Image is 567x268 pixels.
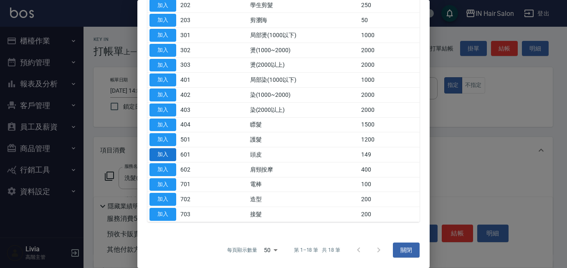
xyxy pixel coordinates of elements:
[359,132,420,147] td: 1200
[359,73,420,88] td: 1000
[178,117,213,132] td: 404
[149,119,176,131] button: 加入
[178,28,213,43] td: 301
[149,73,176,86] button: 加入
[149,104,176,116] button: 加入
[248,58,359,73] td: 燙(2000以上)
[359,192,420,207] td: 200
[149,148,176,161] button: 加入
[248,28,359,43] td: 局部燙(1000以下)
[149,208,176,221] button: 加入
[248,177,359,192] td: 電棒
[359,207,420,222] td: 200
[149,59,176,72] button: 加入
[149,44,176,57] button: 加入
[248,117,359,132] td: 瞟髮
[359,28,420,43] td: 1000
[248,102,359,117] td: 染(2000以上)
[359,162,420,177] td: 400
[248,43,359,58] td: 燙(1000~2000)
[149,178,176,191] button: 加入
[359,147,420,162] td: 149
[248,73,359,88] td: 局部染(1000以下)
[178,43,213,58] td: 302
[149,193,176,206] button: 加入
[248,132,359,147] td: 護髮
[393,243,420,258] button: 關閉
[294,246,340,254] p: 第 1–18 筆 共 18 筆
[248,207,359,222] td: 接髮
[261,239,281,261] div: 50
[149,29,176,42] button: 加入
[178,147,213,162] td: 601
[248,192,359,207] td: 造型
[178,13,213,28] td: 203
[178,207,213,222] td: 703
[178,132,213,147] td: 501
[248,162,359,177] td: 肩頸按摩
[359,88,420,103] td: 2000
[248,13,359,28] td: 剪瀏海
[178,73,213,88] td: 401
[149,133,176,146] button: 加入
[149,88,176,101] button: 加入
[149,163,176,176] button: 加入
[178,192,213,207] td: 702
[359,177,420,192] td: 100
[359,13,420,28] td: 50
[149,14,176,27] button: 加入
[178,162,213,177] td: 602
[178,58,213,73] td: 303
[359,117,420,132] td: 1500
[227,246,257,254] p: 每頁顯示數量
[248,147,359,162] td: 頭皮
[178,88,213,103] td: 402
[359,58,420,73] td: 2000
[178,102,213,117] td: 403
[359,43,420,58] td: 2000
[178,177,213,192] td: 701
[248,88,359,103] td: 染(1000~2000)
[359,102,420,117] td: 2000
